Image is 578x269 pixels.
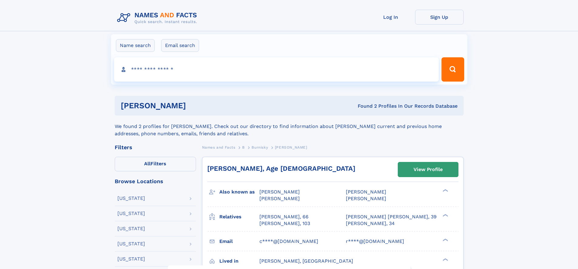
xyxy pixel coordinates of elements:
div: Found 2 Profiles In Our Records Database [272,103,458,109]
span: [PERSON_NAME] [346,189,386,195]
div: View Profile [414,163,443,177]
div: [US_STATE] [117,257,145,261]
h3: Relatives [219,212,259,222]
a: Sign Up [415,10,464,25]
h3: Email [219,236,259,247]
span: All [144,161,150,166]
div: ❯ [441,213,448,217]
div: ❯ [441,257,448,261]
span: [PERSON_NAME] [346,196,386,201]
a: Names and Facts [202,143,235,151]
span: [PERSON_NAME] [275,145,307,150]
img: Logo Names and Facts [115,10,202,26]
a: [PERSON_NAME], 103 [259,220,310,227]
input: search input [114,57,439,82]
label: Filters [115,157,196,171]
div: [US_STATE] [117,211,145,216]
label: Email search [161,39,199,52]
div: [US_STATE] [117,241,145,246]
div: [US_STATE] [117,196,145,201]
div: ❯ [441,238,448,242]
a: Burnisky [252,143,268,151]
button: Search Button [441,57,464,82]
div: ❯ [441,189,448,193]
a: [PERSON_NAME], Age [DEMOGRAPHIC_DATA] [207,165,355,172]
span: [PERSON_NAME] [259,196,300,201]
div: Filters [115,145,196,150]
a: [PERSON_NAME], 34 [346,220,395,227]
span: Burnisky [252,145,268,150]
a: View Profile [398,162,458,177]
label: Name search [116,39,155,52]
div: [US_STATE] [117,226,145,231]
a: Log In [367,10,415,25]
h3: Also known as [219,187,259,197]
div: Browse Locations [115,179,196,184]
span: [PERSON_NAME], [GEOGRAPHIC_DATA] [259,258,353,264]
div: We found 2 profiles for [PERSON_NAME]. Check out our directory to find information about [PERSON_... [115,116,464,137]
span: B [242,145,245,150]
span: [PERSON_NAME] [259,189,300,195]
h1: [PERSON_NAME] [121,102,272,109]
a: [PERSON_NAME], 66 [259,214,309,220]
a: [PERSON_NAME] [PERSON_NAME], 39 [346,214,437,220]
h3: Lived in [219,256,259,266]
a: B [242,143,245,151]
